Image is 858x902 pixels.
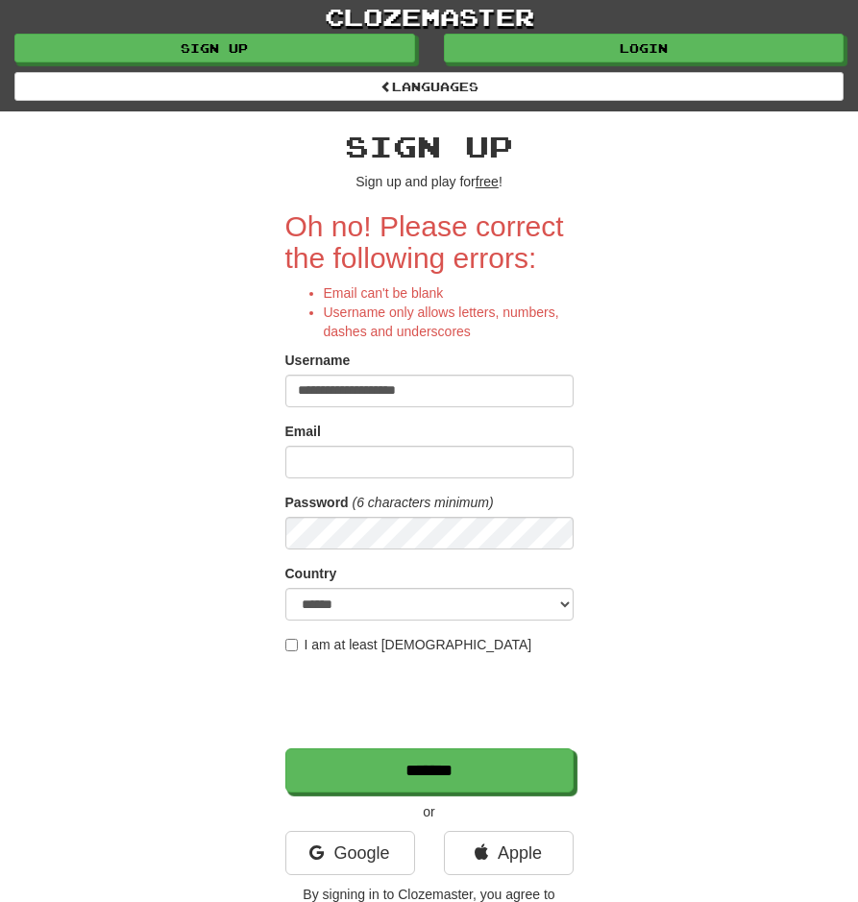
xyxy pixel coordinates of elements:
[14,34,415,62] a: Sign up
[353,495,494,510] em: (6 characters minimum)
[444,831,574,875] a: Apple
[285,131,574,162] h2: Sign up
[285,210,574,274] h2: Oh no! Please correct the following errors:
[285,564,337,583] label: Country
[324,283,574,303] li: Email can't be blank
[285,493,349,512] label: Password
[444,34,845,62] a: Login
[476,174,499,189] u: free
[324,303,574,341] li: Username only allows letters, numbers, dashes and underscores
[285,802,574,821] p: or
[285,351,351,370] label: Username
[285,422,321,441] label: Email
[14,72,844,101] a: Languages
[285,635,532,654] label: I am at least [DEMOGRAPHIC_DATA]
[285,639,298,651] input: I am at least [DEMOGRAPHIC_DATA]
[285,831,415,875] a: Google
[285,172,574,191] p: Sign up and play for !
[285,664,577,739] iframe: reCAPTCHA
